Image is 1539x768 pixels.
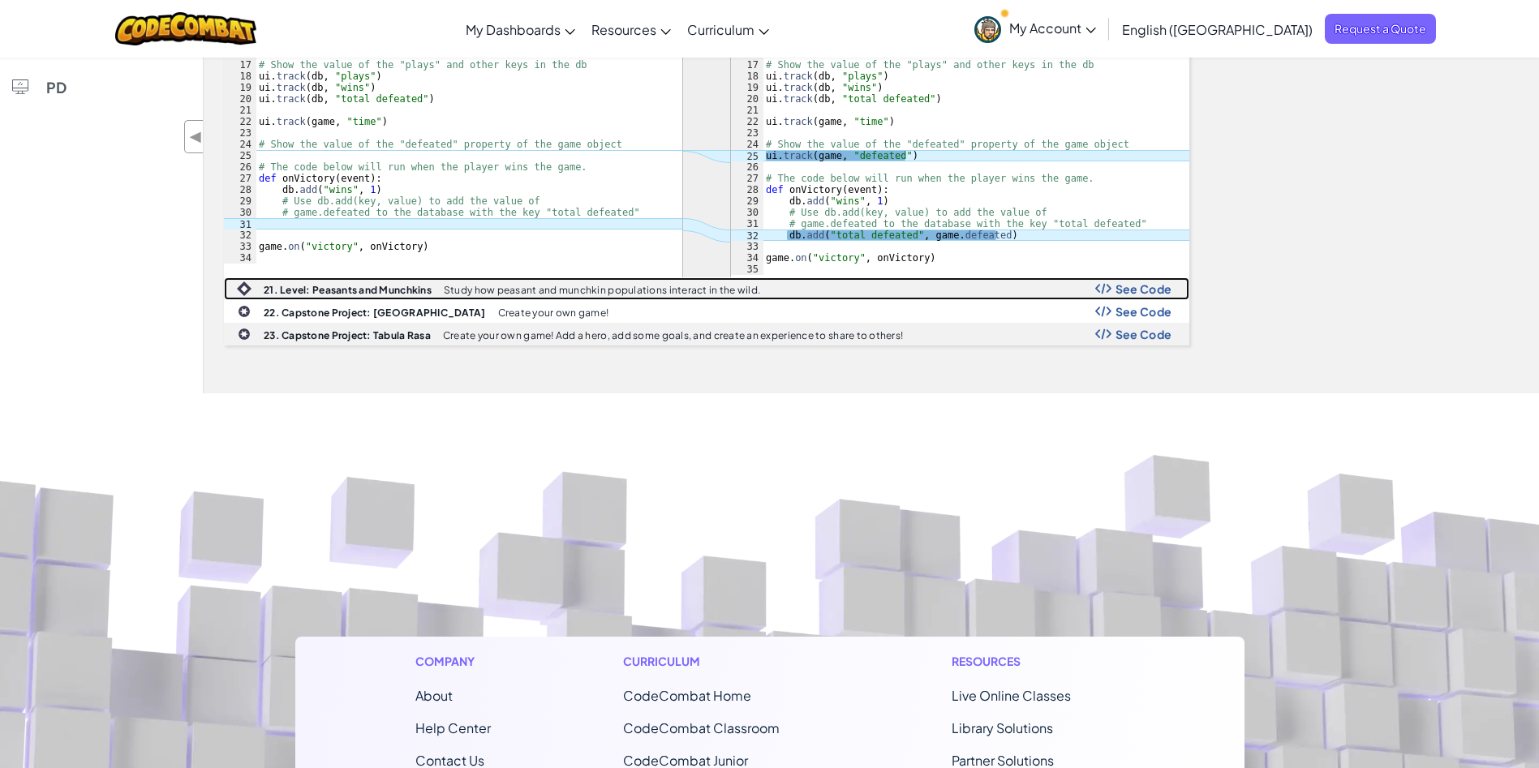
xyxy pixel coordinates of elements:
a: 23. Capstone Project: Tabula Rasa Create your own game! Add a hero, add some goals, and create an... [224,323,1189,345]
img: IconCapstoneLevel.svg [238,305,251,318]
div: 31 [731,218,763,230]
a: My Account [966,3,1104,54]
div: 24 [731,139,763,150]
h1: Curriculum [623,653,819,670]
span: Curriculum [687,21,754,38]
div: 30 [731,207,763,218]
span: CodeCombat Home [623,687,751,704]
img: CodeCombat logo [115,12,257,45]
b: 23. Capstone Project: Tabula Rasa [264,329,431,341]
span: ◀ [189,125,203,148]
img: avatar [974,16,1001,43]
div: 17 [731,59,763,71]
div: 29 [224,195,256,207]
div: 17 [224,59,256,71]
h1: Company [415,653,491,670]
div: 22 [731,116,763,127]
a: English ([GEOGRAPHIC_DATA]) [1114,7,1321,51]
div: 21 [224,105,256,116]
div: 24 [224,139,256,150]
img: Show Code Logo [1095,283,1111,294]
div: 33 [731,241,763,252]
div: 26 [731,161,763,173]
div: 34 [731,252,763,264]
h1: Resources [952,653,1124,670]
span: See Code [1116,282,1172,295]
a: 21. Level: Peasants and Munchkins Study how peasant and munchkin populations interact in the wild... [224,277,1189,300]
p: Create your own game! [498,307,609,318]
b: 21. Level: Peasants and Munchkins [264,284,432,296]
span: See Code [1116,305,1172,318]
p: Study how peasant and munchkin populations interact in the wild. [444,285,760,295]
div: 27 [731,173,763,184]
span: My Dashboards [466,21,561,38]
div: 19 [731,82,763,93]
a: 22. Capstone Project: [GEOGRAPHIC_DATA] Create your own game! Show Code Logo See Code [224,300,1189,323]
div: 29 [731,195,763,207]
span: See Code [1116,328,1172,341]
div: 18 [731,71,763,82]
img: Show Code Logo [1095,328,1111,340]
p: Create your own game! Add a hero, add some goals, and create an experience to share to others! [443,330,903,341]
img: IconIntro.svg [237,281,251,296]
div: 25 [224,150,256,161]
span: English ([GEOGRAPHIC_DATA]) [1122,21,1313,38]
a: Curriculum [679,7,777,51]
span: CodeCombat Classroom [623,719,780,736]
div: 25 [731,150,763,161]
div: 34 [224,252,256,264]
div: 20 [224,93,256,105]
span: Resources [591,21,656,38]
a: Live Online Classes [952,687,1071,704]
a: My Dashboards [458,7,583,51]
div: 21 [731,105,763,116]
b: 22. Capstone Project: [GEOGRAPHIC_DATA] [264,307,486,319]
a: Library Solutions [952,719,1053,736]
div: 28 [224,184,256,195]
div: 27 [224,173,256,184]
div: 31 [224,218,256,230]
span: My Account [1009,19,1096,36]
div: 28 [731,184,763,195]
div: 32 [224,230,256,241]
div: 23 [731,127,763,139]
div: 33 [224,241,256,252]
a: Request a Quote [1325,14,1436,44]
div: 23 [224,127,256,139]
div: 26 [224,161,256,173]
div: 32 [731,230,763,241]
a: Help Center [415,719,491,736]
div: 20 [731,93,763,105]
a: Resources [583,7,679,51]
img: Show Code Logo [1095,306,1111,317]
a: About [415,687,453,704]
div: 35 [731,264,763,275]
img: IconCapstoneLevel.svg [238,328,251,341]
div: 30 [224,207,256,218]
div: 19 [224,82,256,93]
div: 22 [224,116,256,127]
div: 18 [224,71,256,82]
